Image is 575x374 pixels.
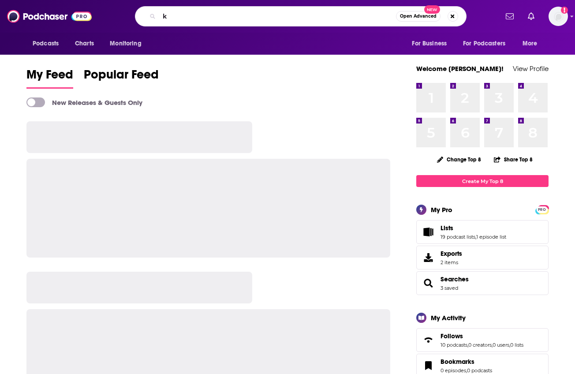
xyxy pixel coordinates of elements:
[431,314,466,322] div: My Activity
[419,359,437,372] a: Bookmarks
[441,275,469,283] a: Searches
[104,35,153,52] button: open menu
[424,5,440,14] span: New
[502,9,517,24] a: Show notifications dropdown
[510,342,523,348] a: 0 lists
[441,332,523,340] a: Follows
[441,224,453,232] span: Lists
[475,234,476,240] span: ,
[75,37,94,50] span: Charts
[416,175,549,187] a: Create My Top 8
[549,7,568,26] button: Show profile menu
[561,7,568,14] svg: Add a profile image
[441,259,462,266] span: 2 items
[549,7,568,26] span: Logged in as shcarlos
[509,342,510,348] span: ,
[493,151,533,168] button: Share Top 8
[69,35,99,52] a: Charts
[493,342,509,348] a: 0 users
[412,37,447,50] span: For Business
[463,37,505,50] span: For Podcasters
[441,224,506,232] a: Lists
[468,342,492,348] a: 0 creators
[396,11,441,22] button: Open AdvancedNew
[26,67,73,89] a: My Feed
[26,35,70,52] button: open menu
[419,251,437,264] span: Exports
[549,7,568,26] img: User Profile
[416,246,549,269] a: Exports
[441,367,466,374] a: 0 episodes
[110,37,141,50] span: Monitoring
[523,37,538,50] span: More
[476,234,506,240] a: 1 episode list
[26,97,142,107] a: New Releases & Guests Only
[441,250,462,258] span: Exports
[33,37,59,50] span: Podcasts
[513,64,549,73] a: View Profile
[84,67,159,87] span: Popular Feed
[441,285,458,291] a: 3 saved
[537,206,547,213] a: PRO
[159,9,396,23] input: Search podcasts, credits, & more...
[492,342,493,348] span: ,
[419,277,437,289] a: Searches
[441,358,492,366] a: Bookmarks
[466,367,467,374] span: ,
[432,154,486,165] button: Change Top 8
[441,342,467,348] a: 10 podcasts
[441,234,475,240] a: 19 podcast lists
[441,358,474,366] span: Bookmarks
[400,14,437,19] span: Open Advanced
[416,271,549,295] span: Searches
[26,67,73,87] span: My Feed
[467,367,492,374] a: 0 podcasts
[524,9,538,24] a: Show notifications dropdown
[431,206,452,214] div: My Pro
[406,35,458,52] button: open menu
[135,6,467,26] div: Search podcasts, credits, & more...
[441,332,463,340] span: Follows
[416,220,549,244] span: Lists
[416,328,549,352] span: Follows
[416,64,504,73] a: Welcome [PERSON_NAME]!
[419,334,437,346] a: Follows
[516,35,549,52] button: open menu
[7,8,92,25] img: Podchaser - Follow, Share and Rate Podcasts
[457,35,518,52] button: open menu
[419,226,437,238] a: Lists
[84,67,159,89] a: Popular Feed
